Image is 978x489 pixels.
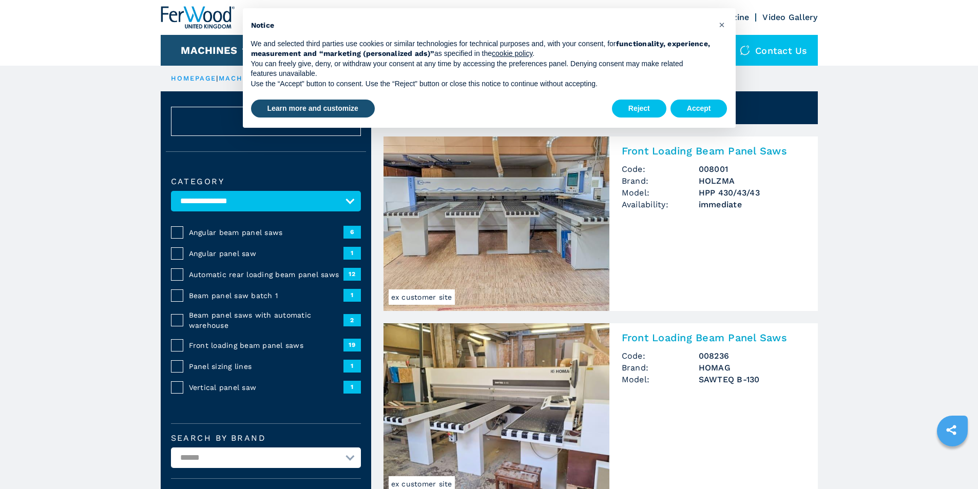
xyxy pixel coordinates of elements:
p: We and selected third parties use cookies or similar technologies for technical purposes and, wit... [251,39,711,59]
a: machines [219,74,263,82]
button: Machines [181,44,237,56]
h3: HOLZMA [699,175,806,187]
a: sharethis [938,417,964,443]
label: Search by brand [171,434,361,442]
button: Accept [670,100,727,118]
span: 1 [343,247,361,259]
span: Panel sizing lines [189,361,343,371]
h3: SAWTEQ B-130 [699,374,806,385]
img: Front Loading Beam Panel Saws HOLZMA HPP 430/43/43 [383,136,609,311]
span: 6 [343,226,361,238]
span: Vertical panel saw [189,382,343,393]
span: ex customer site [389,289,455,305]
h2: Notice [251,21,711,31]
h3: HOMAG [699,362,806,374]
span: Brand: [622,362,699,374]
span: Beam panel saw batch 1 [189,290,343,301]
iframe: Chat [934,443,970,481]
button: ResetCancel [171,107,361,136]
span: 12 [343,268,361,280]
span: Front loading beam panel saws [189,340,343,350]
span: Beam panel saws with automatic warehouse [189,310,343,330]
span: Availability: [622,199,699,210]
button: Close this notice [714,16,731,33]
span: 1 [343,360,361,372]
button: Learn more and customize [251,100,375,118]
h2: Front Loading Beam Panel Saws [622,331,806,344]
span: Brand: [622,175,699,187]
span: 1 [343,381,361,393]
span: Code: [622,350,699,362]
a: Video Gallery [762,12,817,22]
label: Category [171,178,361,186]
span: immediate [699,199,806,210]
a: Front Loading Beam Panel Saws HOLZMA HPP 430/43/43ex customer siteFront Loading Beam Panel SawsCo... [383,136,818,311]
h2: Front Loading Beam Panel Saws [622,145,806,157]
div: Contact us [730,35,818,66]
span: 1 [343,289,361,301]
span: Angular panel saw [189,248,343,259]
a: cookie policy [492,49,532,57]
button: Reject [612,100,666,118]
h3: 008236 [699,350,806,362]
span: 2 [343,314,361,326]
img: Ferwood [161,6,235,29]
a: HOMEPAGE [171,74,217,82]
span: Code: [622,163,699,175]
p: You can freely give, deny, or withdraw your consent at any time by accessing the preferences pane... [251,59,711,79]
span: 19 [343,339,361,351]
h3: 008001 [699,163,806,175]
img: Contact us [740,45,750,55]
span: | [216,74,218,82]
span: Model: [622,374,699,385]
strong: functionality, experience, measurement and “marketing (personalized ads)” [251,40,711,58]
p: Use the “Accept” button to consent. Use the “Reject” button or close this notice to continue with... [251,79,711,89]
span: Model: [622,187,699,199]
h3: HPP 430/43/43 [699,187,806,199]
span: Automatic rear loading beam panel saws [189,269,343,280]
span: Angular beam panel saws [189,227,343,238]
span: × [719,18,725,31]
